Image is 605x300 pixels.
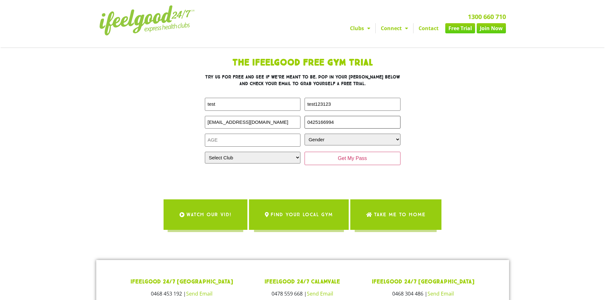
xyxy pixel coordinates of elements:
[468,12,506,21] a: 1300 660 710
[345,23,375,33] a: Clubs
[367,291,479,296] h3: 0468 304 486 |
[186,206,232,223] span: WATCH OUR VID!
[205,116,301,129] input: Email
[374,206,426,223] span: Take me to Home
[372,278,474,285] a: ifeelgood 24/7 [GEOGRAPHIC_DATA]
[445,23,475,33] a: Free Trial
[247,291,358,296] h3: 0478 559 668 |
[164,199,247,230] a: WATCH OUR VID!
[249,199,349,230] a: Find Your Local Gym
[205,74,400,87] h3: Try us for free and see if we’re meant to be. Pop in your [PERSON_NAME] below and check your emai...
[307,290,333,297] a: Send Email
[186,290,212,297] a: Send Email
[376,23,413,33] a: Connect
[305,152,400,165] input: Get My Pass
[305,98,400,111] input: LAST NAME
[427,290,454,297] a: Send Email
[477,23,506,33] a: Join Now
[163,58,442,67] h1: The IfeelGood Free Gym Trial
[244,23,506,33] nav: Menu
[205,98,301,111] input: FIRST NAME
[413,23,444,33] a: Contact
[271,206,333,223] span: Find Your Local Gym
[205,134,301,147] input: AGE
[265,278,340,285] a: ifeelgood 24/7 Calamvale
[131,278,233,285] a: ifeelgood 24/7 [GEOGRAPHIC_DATA]
[350,199,441,230] a: Take me to Home
[126,291,238,296] h3: 0468 453 192 |
[305,116,400,129] input: PHONE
